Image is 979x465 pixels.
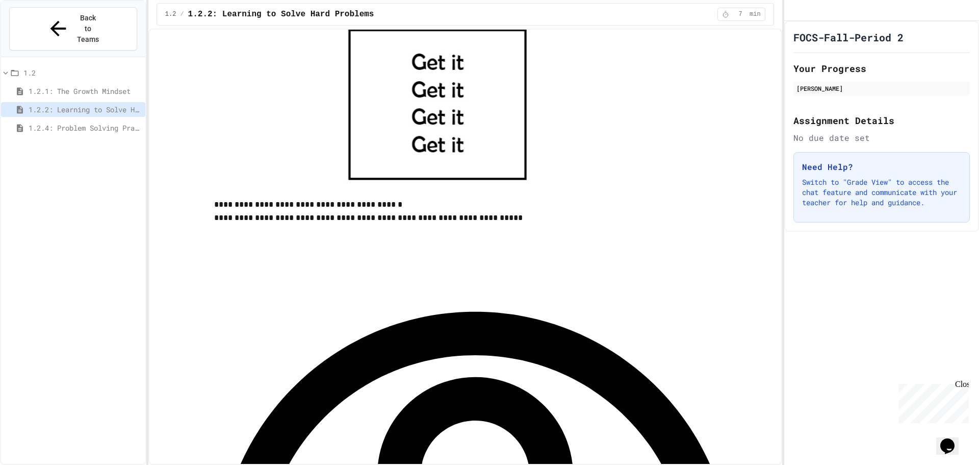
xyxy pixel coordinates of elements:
span: 7 [732,10,749,18]
span: 1.2.4: Problem Solving Practice [29,123,141,133]
div: [PERSON_NAME] [796,84,967,93]
span: / [180,10,184,18]
h3: Need Help? [802,161,961,173]
h2: Your Progress [793,61,970,76]
span: 1.2 [23,67,141,78]
div: No due date set [793,132,970,144]
span: Back to Teams [76,13,100,45]
iframe: chat widget [936,424,969,455]
span: min [750,10,761,18]
span: 1.2 [165,10,176,18]
h2: Assignment Details [793,113,970,128]
span: 1.2.2: Learning to Solve Hard Problems [188,8,374,20]
span: 1.2.2: Learning to Solve Hard Problems [29,104,141,115]
iframe: chat widget [894,380,969,423]
span: 1.2.1: The Growth Mindset [29,86,141,96]
div: Chat with us now!Close [4,4,70,65]
p: Switch to "Grade View" to access the chat feature and communicate with your teacher for help and ... [802,177,961,208]
button: Back to Teams [9,7,137,51]
h1: FOCS-Fall-Period 2 [793,30,904,44]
